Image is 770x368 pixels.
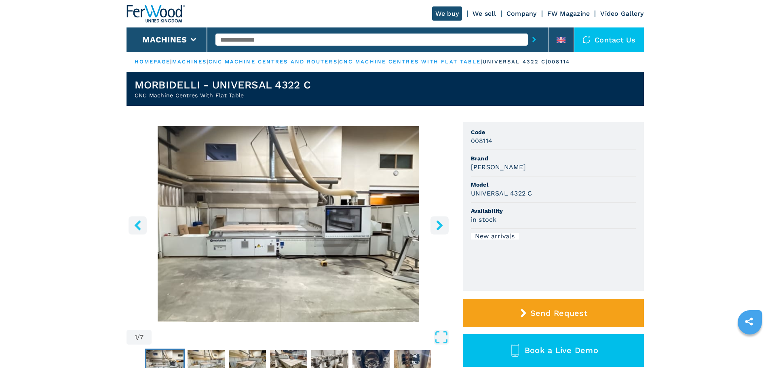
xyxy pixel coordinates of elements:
[140,334,143,341] span: 7
[142,35,187,44] button: Machines
[471,207,636,215] span: Availability
[127,126,451,322] div: Go to Slide 1
[135,334,137,341] span: 1
[739,311,759,332] a: sharethis
[582,36,591,44] img: Contact us
[471,181,636,189] span: Model
[432,6,462,21] a: We buy
[338,59,339,65] span: |
[528,30,540,49] button: submit-button
[547,10,590,17] a: FW Magazine
[525,345,598,355] span: Book a Live Demo
[170,59,172,65] span: |
[471,233,519,240] div: New arrivals
[137,334,140,341] span: /
[430,216,449,234] button: right-button
[463,299,644,327] button: Send Request
[129,216,147,234] button: left-button
[154,330,448,345] button: Open Fullscreen
[471,136,493,145] h3: 008114
[574,27,644,52] div: Contact us
[473,10,496,17] a: We sell
[471,189,532,198] h3: UNIVERSAL 4322 C
[207,59,208,65] span: |
[339,59,481,65] a: cnc machine centres with flat table
[600,10,643,17] a: Video Gallery
[471,215,497,224] h3: in stock
[463,334,644,367] button: Book a Live Demo
[483,58,548,65] p: universal 4322 c |
[127,5,185,23] img: Ferwood
[471,154,636,162] span: Brand
[481,59,482,65] span: |
[736,332,764,362] iframe: Chat
[506,10,537,17] a: Company
[135,91,311,99] h2: CNC Machine Centres With Flat Table
[471,128,636,136] span: Code
[548,58,570,65] p: 008114
[530,308,587,318] span: Send Request
[172,59,207,65] a: machines
[135,78,311,91] h1: MORBIDELLI - UNIVERSAL 4322 C
[471,162,526,172] h3: [PERSON_NAME]
[127,126,451,322] img: CNC Machine Centres With Flat Table MORBIDELLI UNIVERSAL 4322 C
[135,59,171,65] a: HOMEPAGE
[209,59,338,65] a: cnc machine centres and routers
